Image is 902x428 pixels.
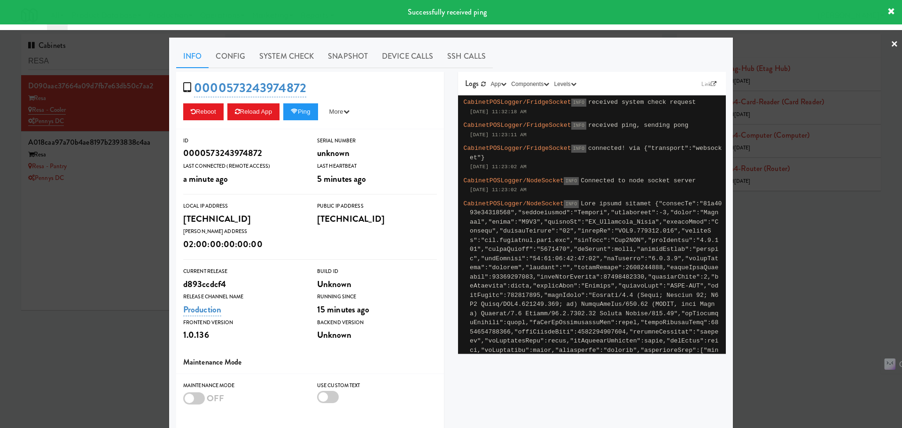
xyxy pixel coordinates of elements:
span: CabinetPOSLogger/NodeSocket [464,200,564,207]
span: 5 minutes ago [317,172,366,185]
div: Serial Number [317,136,437,146]
span: Logs [465,78,479,89]
span: Connected to node socket server [581,177,696,184]
div: 1.0.136 [183,327,303,343]
div: 02:00:00:00:00:00 [183,236,303,252]
span: INFO [571,99,586,107]
button: Reload App [227,103,280,120]
span: connected! via {"transport":"websocket"} [470,145,722,161]
div: Public IP Address [317,202,437,211]
div: Last Heartbeat [317,162,437,171]
span: INFO [571,122,586,130]
div: Release Channel Name [183,292,303,302]
div: unknown [317,145,437,161]
a: Config [209,45,252,68]
a: Device Calls [375,45,440,68]
span: [DATE] 11:23:02 AM [470,187,527,193]
div: Current Release [183,267,303,276]
div: [TECHNICAL_ID] [317,211,437,227]
button: Components [509,79,552,89]
span: a minute ago [183,172,228,185]
div: Backend Version [317,318,437,327]
span: CabinetPOSLogger/FridgeSocket [464,122,571,129]
button: App [489,79,509,89]
div: Build Id [317,267,437,276]
span: INFO [564,177,579,185]
div: Local IP Address [183,202,303,211]
div: Use Custom Text [317,381,437,390]
span: [DATE] 11:23:11 AM [470,132,527,138]
a: Info [176,45,209,68]
div: Unknown [317,327,437,343]
span: CabinetPOSLogger/FridgeSocket [464,99,571,106]
span: received system check request [588,99,696,106]
span: INFO [571,145,586,153]
span: CabinetPOSLogger/NodeSocket [464,177,564,184]
span: 15 minutes ago [317,303,369,316]
div: ID [183,136,303,146]
a: SSH Calls [440,45,493,68]
a: 0000573243974872 [194,79,306,97]
span: OFF [207,392,224,405]
div: Unknown [317,276,437,292]
span: Maintenance Mode [183,357,242,367]
div: [PERSON_NAME] Address [183,227,303,236]
div: Running Since [317,292,437,302]
span: Successfully received ping [408,7,487,17]
span: INFO [564,200,579,208]
a: Snapshot [321,45,375,68]
span: [DATE] 11:32:18 AM [470,109,527,115]
span: Lore ipsumd sitamet {"consecTe":"81a4093e34318568","seddoeiusmod":"Tempori","utlaboreet":-3,"dolo... [470,200,722,381]
div: 0000573243974872 [183,145,303,161]
a: System Check [252,45,321,68]
button: More [322,103,357,120]
span: [DATE] 11:23:02 AM [470,164,527,170]
a: Production [183,303,221,316]
span: CabinetPOSLogger/FridgeSocket [464,145,571,152]
div: Maintenance Mode [183,381,303,390]
button: Levels [552,79,578,89]
button: Reboot [183,103,224,120]
div: Last Connected (Remote Access) [183,162,303,171]
a: Link [699,79,719,89]
div: [TECHNICAL_ID] [183,211,303,227]
span: received ping, sending pong [588,122,688,129]
div: Frontend Version [183,318,303,327]
button: Ping [283,103,318,120]
a: × [891,30,898,59]
div: d893ccdcf4 [183,276,303,292]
